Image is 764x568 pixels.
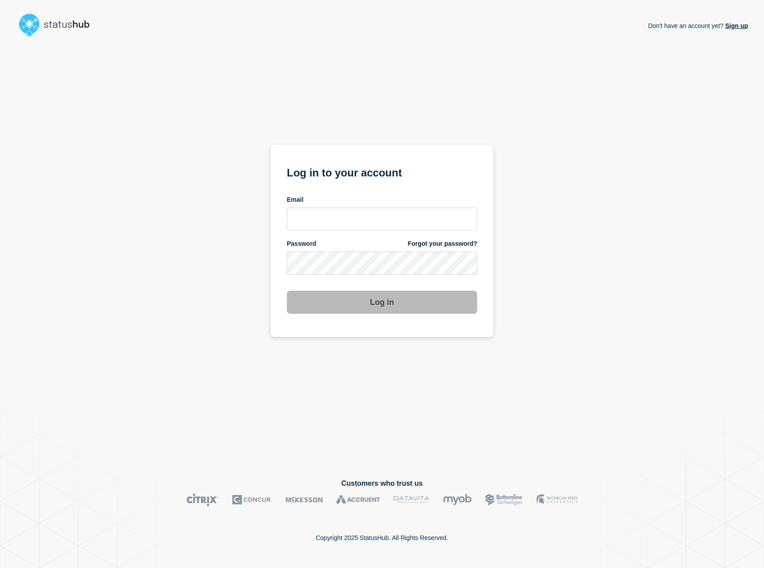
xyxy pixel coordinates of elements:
[287,208,477,231] input: email input
[316,534,448,541] p: Copyright 2025 StatusHub. All Rights Reserved.
[408,240,477,248] a: Forgot your password?
[16,480,748,488] h2: Customers who trust us
[287,240,316,248] span: Password
[16,11,101,39] img: StatusHub logo
[287,164,477,180] h1: Log in to your account
[724,22,748,29] a: Sign up
[648,15,748,36] p: Don't have an account yet?
[186,493,219,506] img: Citrix logo
[536,493,578,506] img: MSU logo
[232,493,272,506] img: Concur logo
[287,252,477,275] input: password input
[287,291,477,314] button: Log in
[287,196,303,204] span: Email
[285,493,323,506] img: McKesson logo
[394,493,430,506] img: DataVita logo
[443,493,472,506] img: myob logo
[485,493,523,506] img: Bottomline logo
[336,493,380,506] img: Accruent logo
